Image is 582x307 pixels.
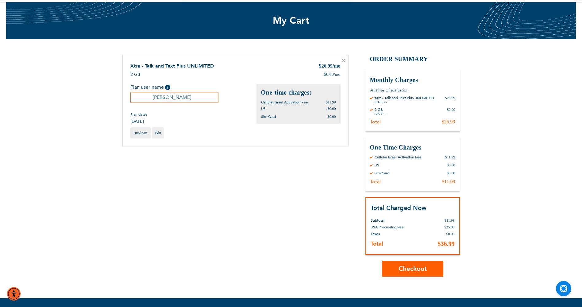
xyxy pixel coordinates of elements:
span: Help [165,85,170,90]
span: My Cart [273,14,310,27]
p: At time of activation [370,87,455,93]
div: Cellular Israel Activation Fee [375,155,422,160]
h3: One Time Charges [370,143,455,152]
th: Subtotal [371,212,426,224]
strong: Total Charged Now [371,204,426,212]
span: Sim Card [261,114,276,119]
span: $11.99 [445,218,455,223]
div: Sim Card [375,171,389,176]
span: Checkout [399,264,427,273]
div: $26.99 [442,119,455,125]
span: $ [323,72,326,78]
div: $0.00 [447,163,455,168]
span: Cellular Israel Activation Fee [261,100,308,105]
h3: Monthly Charges [370,76,455,84]
span: $36.99 [438,240,455,247]
div: Total [370,119,381,125]
h2: One-time charges: [261,88,336,97]
span: Plan user name [130,84,164,91]
div: [DATE] - - [375,112,387,116]
div: 26.99 [318,63,341,70]
span: [DATE] [130,119,147,124]
div: US [375,163,379,168]
span: Edit [155,131,161,135]
span: Plan dates [130,112,147,117]
div: $11.99 [445,155,455,160]
div: $26.99 [445,95,455,104]
a: Edit [152,127,164,138]
a: Duplicate [130,127,151,138]
div: $11.99 [442,179,455,185]
button: Checkout [382,261,443,277]
div: $0.00 [447,107,455,116]
span: $ [318,63,322,70]
a: Xtra - Talk and Text Plus UNLIMITED [130,63,214,69]
span: /mo [334,72,341,78]
span: Duplicate [133,131,148,135]
span: $0.00 [328,115,336,119]
div: $0.00 [447,171,455,176]
span: 2 GB [130,72,140,77]
div: [DATE] - - [375,100,434,104]
h2: Order Summary [365,55,460,64]
span: $11.99 [326,100,336,104]
strong: Total [371,240,383,248]
div: 2 GB [375,107,387,112]
div: Xtra - Talk and Text Plus UNLIMITED [375,95,434,100]
div: 0.00 [323,72,340,78]
th: Taxes [371,231,426,237]
span: US [261,106,266,111]
span: $0.00 [328,107,336,111]
div: Accessibility Menu [7,287,21,301]
div: Total [370,179,381,185]
span: $0.00 [446,232,455,236]
span: /mo [333,63,341,68]
span: $25.00 [445,225,455,229]
span: USA Processing Fee [371,225,404,230]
